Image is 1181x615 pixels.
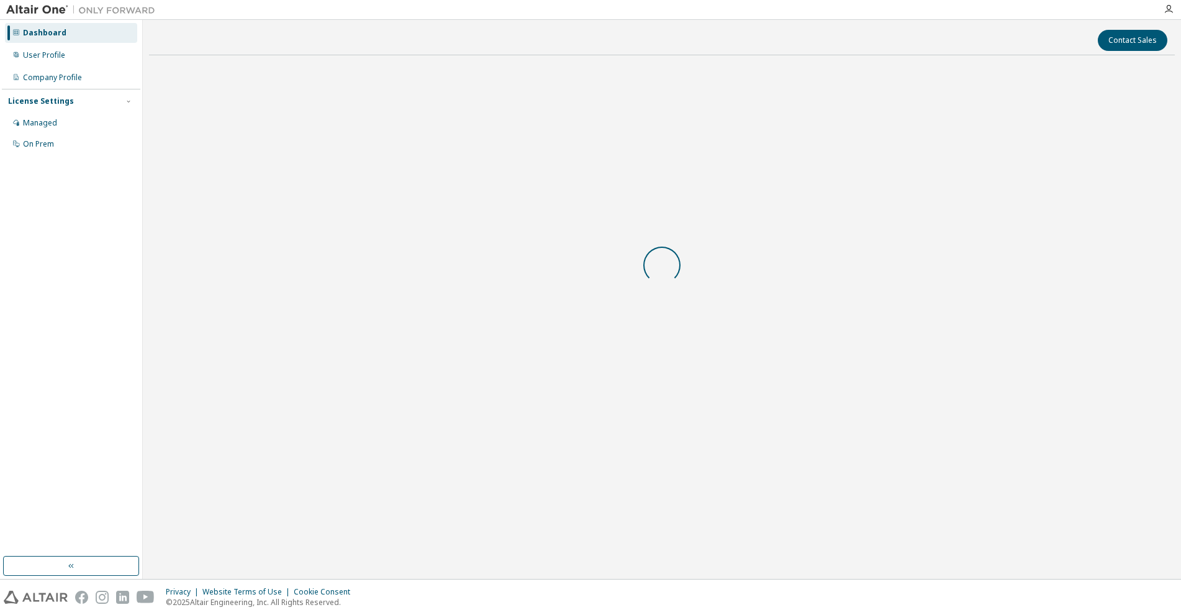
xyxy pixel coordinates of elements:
div: User Profile [23,50,65,60]
div: Dashboard [23,28,66,38]
div: Company Profile [23,73,82,83]
button: Contact Sales [1098,30,1167,51]
img: altair_logo.svg [4,591,68,604]
div: Website Terms of Use [202,587,294,597]
div: Cookie Consent [294,587,358,597]
div: License Settings [8,96,74,106]
div: Managed [23,118,57,128]
img: youtube.svg [137,591,155,604]
img: linkedin.svg [116,591,129,604]
div: Privacy [166,587,202,597]
p: © 2025 Altair Engineering, Inc. All Rights Reserved. [166,597,358,608]
img: facebook.svg [75,591,88,604]
div: On Prem [23,139,54,149]
img: Altair One [6,4,161,16]
img: instagram.svg [96,591,109,604]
